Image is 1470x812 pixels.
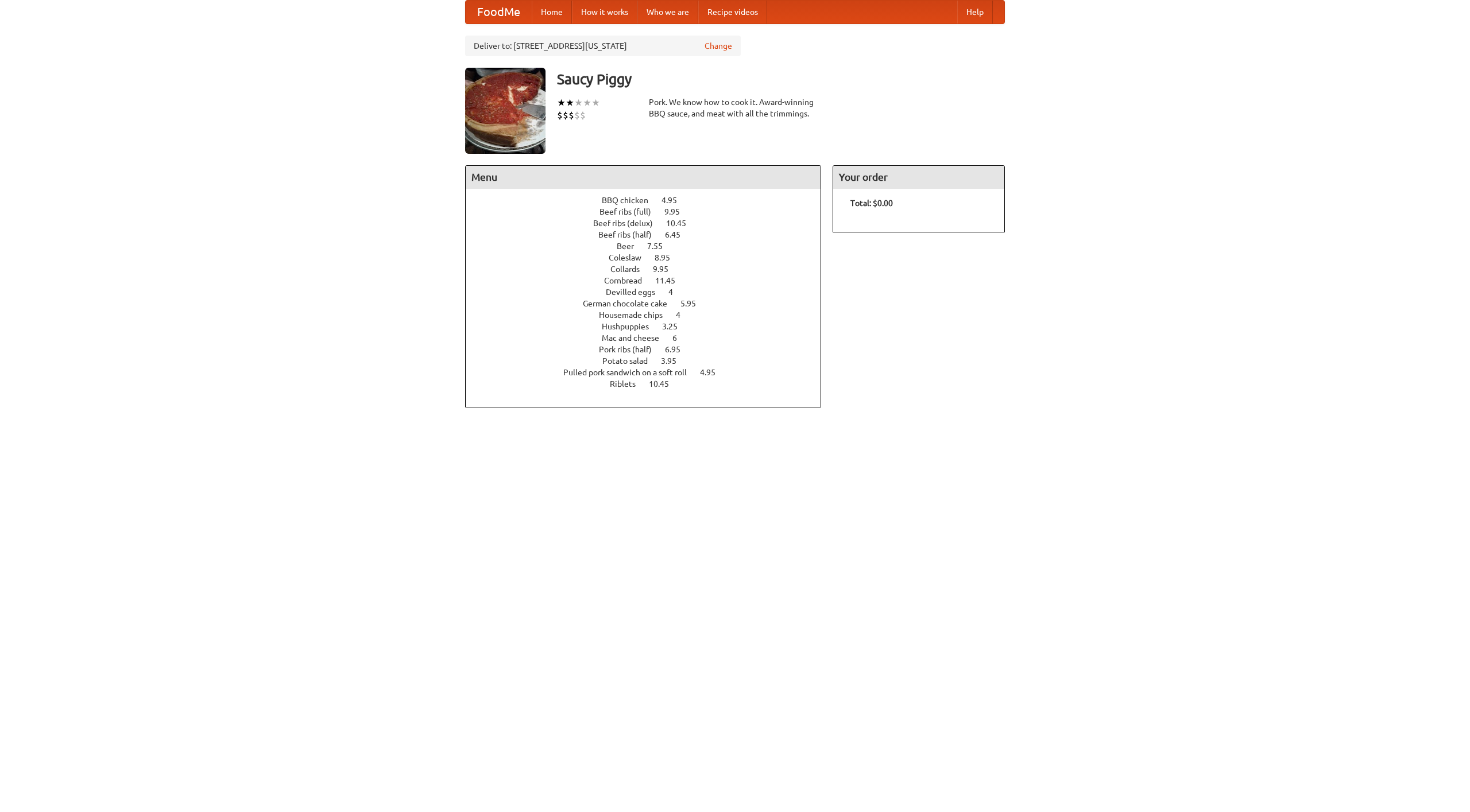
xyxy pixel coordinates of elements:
span: Pulled pork sandwich on a soft roll [563,368,698,377]
a: Beef ribs (full) 9.95 [599,207,701,216]
a: Beer 7.55 [617,242,684,251]
span: 11.45 [655,276,687,285]
span: 4 [668,287,684,297]
span: 6.45 [665,230,692,239]
span: 7.55 [647,242,674,251]
li: $ [568,109,574,122]
span: Beef ribs (delux) [593,219,664,228]
span: 10.45 [666,219,698,228]
span: 9.95 [664,207,691,216]
span: 4.95 [700,368,727,377]
li: ★ [566,96,574,109]
div: Deliver to: [STREET_ADDRESS][US_STATE] [465,36,741,56]
span: 10.45 [649,379,680,388]
li: ★ [557,96,566,109]
a: Change [705,40,732,52]
span: Mac and cheese [602,333,671,343]
li: ★ [591,96,600,109]
a: Coleslaw 8.95 [609,253,691,262]
a: Beef ribs (delux) 10.45 [593,219,707,228]
a: Hushpuppies 3.25 [602,322,699,331]
a: Riblets 10.45 [610,379,690,388]
a: BBQ chicken 4.95 [602,196,698,205]
span: 6 [672,333,688,343]
span: 3.25 [662,322,689,331]
a: Potato salad 3.95 [602,356,698,366]
span: Housemade chips [599,310,674,320]
a: FoodMe [466,1,532,24]
span: 6.95 [665,345,692,354]
div: Pork. We know how to cook it. Award-winning BBQ sauce, and meat with all the trimmings. [649,96,821,119]
span: 4.95 [661,196,688,205]
li: $ [574,109,580,122]
a: Collards 9.95 [610,265,690,274]
span: Collards [610,265,651,274]
li: $ [563,109,568,122]
span: 9.95 [653,265,680,274]
span: Beef ribs (half) [598,230,663,239]
span: 5.95 [680,299,707,308]
a: Devilled eggs 4 [606,287,694,297]
a: Cornbread 11.45 [604,276,697,285]
a: Housemade chips 4 [599,310,702,320]
span: Pork ribs (half) [599,345,663,354]
span: Coleslaw [609,253,653,262]
img: angular.jpg [465,68,546,154]
span: Hushpuppies [602,322,660,331]
a: Home [532,1,572,24]
span: 8.95 [655,253,682,262]
li: $ [580,109,586,122]
a: Pulled pork sandwich on a soft roll 4.95 [563,368,737,377]
a: How it works [572,1,637,24]
li: ★ [583,96,591,109]
span: German chocolate cake [583,299,679,308]
li: $ [557,109,563,122]
span: Devilled eggs [606,287,667,297]
h4: Your order [833,166,1004,189]
span: 3.95 [661,356,688,366]
a: German chocolate cake 5.95 [583,299,717,308]
a: Mac and cheese 6 [602,333,698,343]
span: 4 [676,310,692,320]
h3: Saucy Piggy [557,68,1005,91]
span: Potato salad [602,356,659,366]
span: Beer [617,242,645,251]
a: Beef ribs (half) 6.45 [598,230,702,239]
span: Cornbread [604,276,653,285]
span: Riblets [610,379,647,388]
span: Beef ribs (full) [599,207,663,216]
li: ★ [574,96,583,109]
a: Pork ribs (half) 6.95 [599,345,702,354]
a: Help [957,1,993,24]
b: Total: $0.00 [850,199,893,208]
span: BBQ chicken [602,196,660,205]
h4: Menu [466,166,821,189]
a: Recipe videos [698,1,767,24]
a: Who we are [637,1,698,24]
